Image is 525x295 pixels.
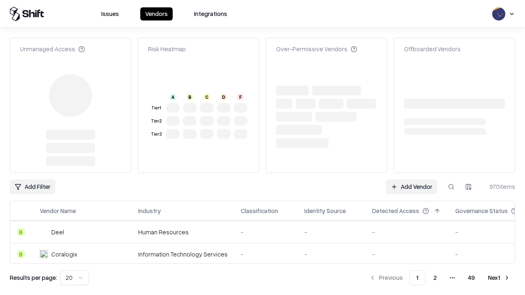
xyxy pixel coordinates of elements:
div: Offboarded Vendors [404,45,461,53]
div: B [17,228,25,236]
div: F [237,94,244,100]
button: Add Filter [10,179,55,194]
nav: pagination [364,270,515,285]
div: Tier 3 [150,131,163,138]
div: Tier 1 [150,104,163,111]
div: 970 items [482,182,515,191]
div: Information Technology Services [138,250,228,259]
button: 1 [409,270,425,285]
p: Results per page: [10,273,57,282]
button: Integrations [189,7,232,20]
div: Governance Status [455,206,508,215]
button: 2 [427,270,443,285]
div: Risk Heatmap [148,45,186,53]
div: Detected Access [372,206,419,215]
img: Deel [40,228,48,236]
div: B [187,94,193,100]
div: Coralogix [51,250,77,259]
div: Human Resources [138,228,228,236]
button: Vendors [140,7,173,20]
div: Classification [241,206,278,215]
img: Coralogix [40,250,48,258]
div: D [220,94,227,100]
div: - [241,228,291,236]
div: Deel [51,228,64,236]
button: 49 [461,270,482,285]
div: - [372,250,442,259]
div: Industry [138,206,161,215]
div: Vendor Name [40,206,76,215]
div: - [304,228,359,236]
div: B [17,250,25,258]
div: Unmanaged Access [20,45,85,53]
button: Next [483,270,515,285]
div: C [203,94,210,100]
button: Issues [96,7,124,20]
div: Tier 2 [150,118,163,125]
div: - [304,250,359,259]
div: A [170,94,176,100]
div: - [372,228,442,236]
div: - [241,250,291,259]
div: Over-Permissive Vendors [276,45,357,53]
div: Identity Source [304,206,346,215]
a: Add Vendor [386,179,437,194]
